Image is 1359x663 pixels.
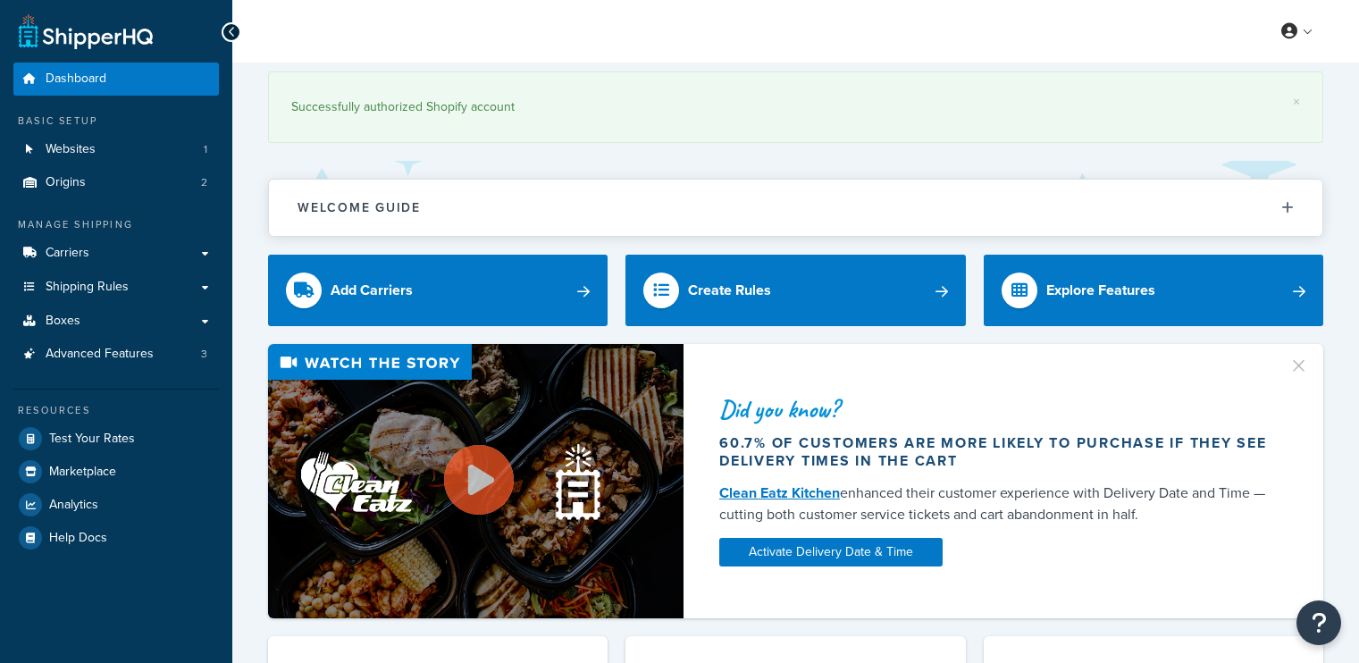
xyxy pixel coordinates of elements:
a: Boxes [13,305,219,338]
div: Manage Shipping [13,217,219,232]
div: Did you know? [719,397,1274,422]
li: Websites [13,133,219,166]
a: Websites1 [13,133,219,166]
span: Origins [46,175,86,190]
a: × [1293,95,1300,109]
span: Test Your Rates [49,432,135,447]
li: Origins [13,166,219,199]
span: Advanced Features [46,347,154,362]
span: 1 [204,142,207,157]
div: Resources [13,403,219,418]
span: Websites [46,142,96,157]
img: Video thumbnail [268,344,684,618]
span: Marketplace [49,465,116,480]
span: Help Docs [49,531,107,546]
span: Analytics [49,498,98,513]
a: Dashboard [13,63,219,96]
button: Open Resource Center [1296,600,1341,645]
div: Basic Setup [13,113,219,129]
a: Marketplace [13,456,219,488]
a: Create Rules [625,255,965,326]
div: Explore Features [1046,278,1155,303]
a: Origins2 [13,166,219,199]
a: Activate Delivery Date & Time [719,538,943,566]
a: Clean Eatz Kitchen [719,483,840,503]
li: Advanced Features [13,338,219,371]
span: Carriers [46,246,89,261]
a: Explore Features [984,255,1323,326]
div: enhanced their customer experience with Delivery Date and Time — cutting both customer service ti... [719,483,1274,525]
a: Add Carriers [268,255,608,326]
a: Help Docs [13,522,219,554]
div: Successfully authorized Shopify account [291,95,1300,120]
span: Shipping Rules [46,280,129,295]
button: Welcome Guide [269,180,1322,236]
a: Carriers [13,237,219,270]
span: 3 [201,347,207,362]
a: Shipping Rules [13,271,219,304]
div: Add Carriers [331,278,413,303]
a: Advanced Features3 [13,338,219,371]
span: Dashboard [46,71,106,87]
div: Create Rules [688,278,771,303]
span: Boxes [46,314,80,329]
a: Test Your Rates [13,423,219,455]
span: 2 [201,175,207,190]
a: Analytics [13,489,219,521]
h2: Welcome Guide [298,201,421,214]
div: 60.7% of customers are more likely to purchase if they see delivery times in the cart [719,434,1274,470]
